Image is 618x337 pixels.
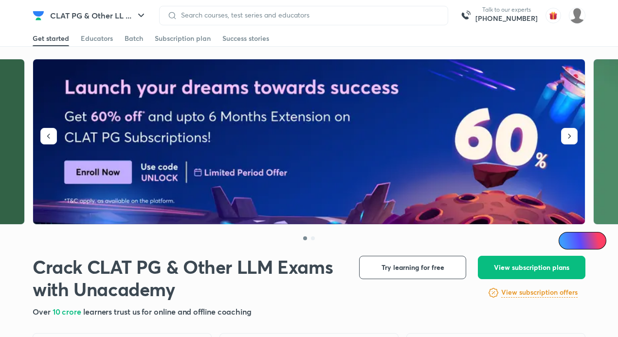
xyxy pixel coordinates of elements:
[222,31,269,46] a: Success stories
[559,232,606,249] a: Ai Doubts
[494,263,569,272] span: View subscription plans
[83,306,252,317] span: learners trust us for online and offline coaching
[177,11,440,19] input: Search courses, test series and educators
[475,6,538,14] p: Talk to our experts
[222,34,269,43] div: Success stories
[478,256,585,279] button: View subscription plans
[545,8,561,23] img: avatar
[125,31,143,46] a: Batch
[155,34,211,43] div: Subscription plan
[359,256,466,279] button: Try learning for free
[125,34,143,43] div: Batch
[155,31,211,46] a: Subscription plan
[33,31,69,46] a: Get started
[456,6,475,25] img: call-us
[53,306,83,317] span: 10 crore
[569,7,585,24] img: Adithyan
[81,31,113,46] a: Educators
[81,34,113,43] div: Educators
[564,237,572,245] img: Icon
[475,14,538,23] a: [PHONE_NUMBER]
[33,256,344,300] h1: Crack CLAT PG & Other LLM Exams with Unacademy
[33,34,69,43] div: Get started
[33,306,53,317] span: Over
[501,287,578,298] h6: View subscription offers
[501,287,578,299] a: View subscription offers
[33,10,44,21] img: Company Logo
[382,263,444,272] span: Try learning for free
[44,6,153,25] button: CLAT PG & Other LL ...
[575,237,600,245] span: Ai Doubts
